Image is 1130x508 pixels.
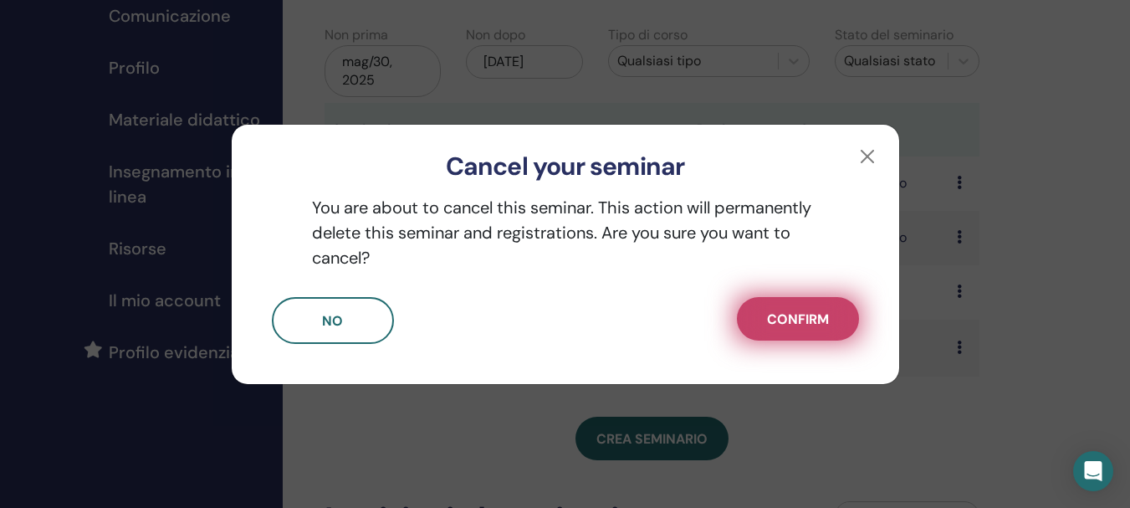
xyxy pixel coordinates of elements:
span: No [322,312,343,330]
p: You are about to cancel this seminar. This action will permanently delete this seminar and regist... [272,195,859,270]
span: Confirm [767,310,829,328]
h3: Cancel your seminar [258,151,872,182]
button: Confirm [737,297,859,341]
button: No [272,297,394,344]
div: Open Intercom Messenger [1073,451,1113,491]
